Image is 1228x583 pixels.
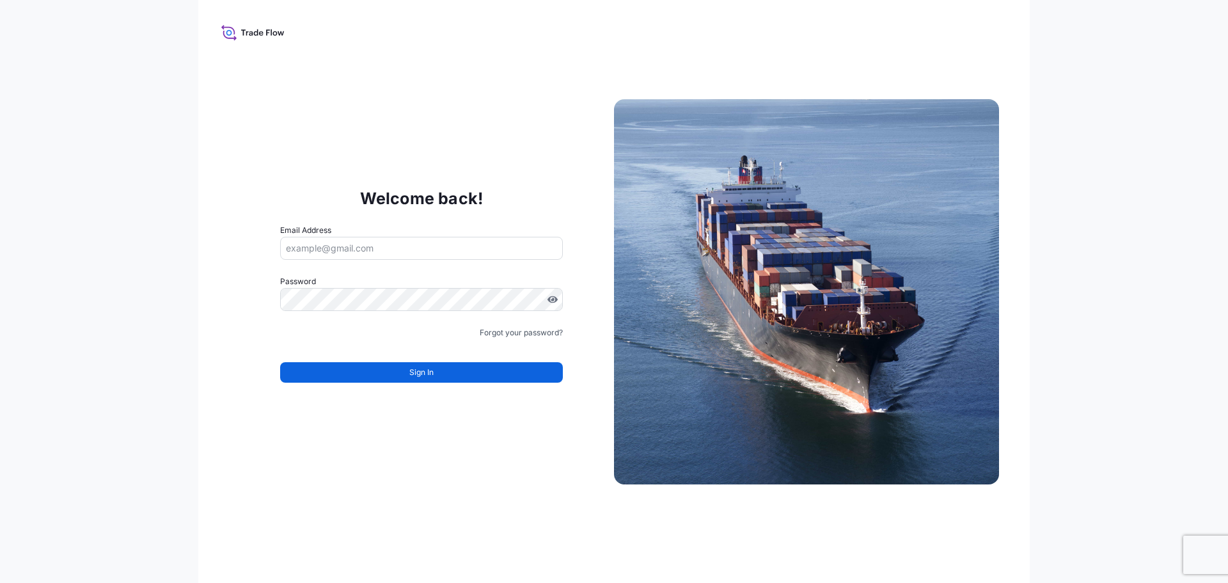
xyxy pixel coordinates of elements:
[280,362,563,383] button: Sign In
[614,99,999,484] img: Ship illustration
[409,366,434,379] span: Sign In
[280,237,563,260] input: example@gmail.com
[547,294,558,305] button: Show password
[360,188,484,209] p: Welcome back!
[480,326,563,339] a: Forgot your password?
[280,275,563,288] label: Password
[280,224,331,237] label: Email Address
